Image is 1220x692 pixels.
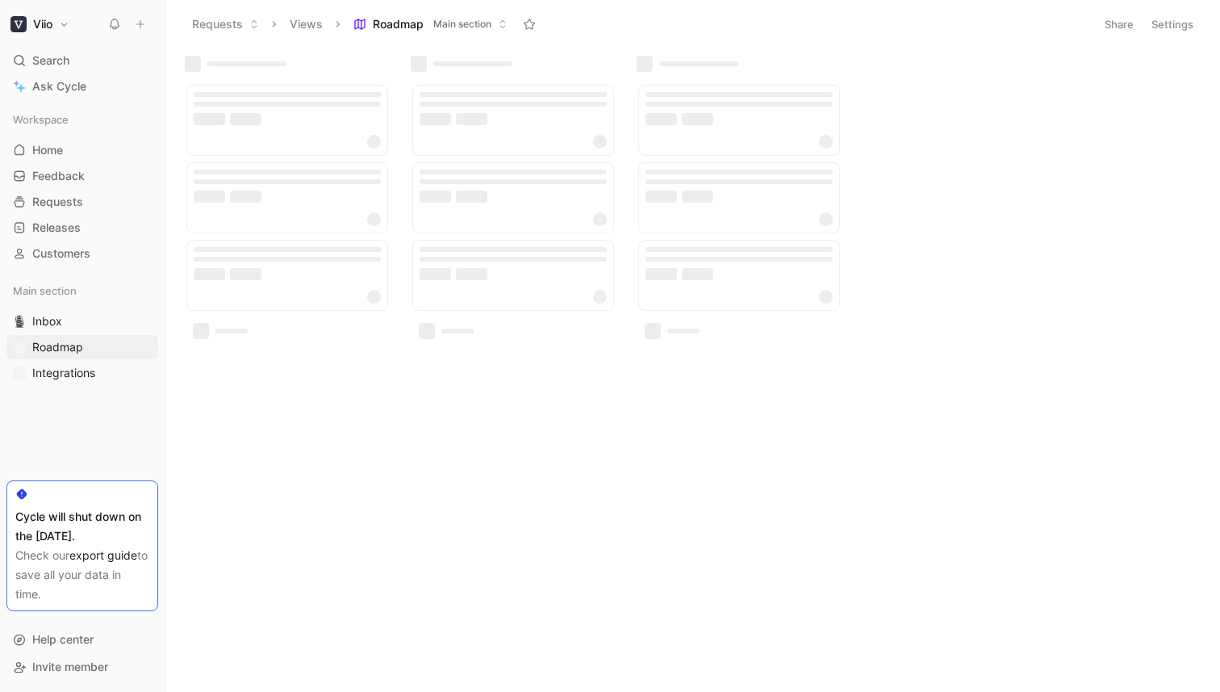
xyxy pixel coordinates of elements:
div: Main section🎙️InboxRoadmapIntegrations [6,279,158,385]
a: export guide [69,548,137,562]
span: Roadmap [373,16,424,32]
span: Home [32,142,63,158]
span: Invite member [32,660,108,673]
button: Views [282,12,330,36]
button: 🎙️ [10,312,29,331]
a: Releases [6,216,158,240]
span: Roadmap [32,339,83,355]
span: Requests [32,194,83,210]
div: Main section [6,279,158,303]
a: Requests [6,190,158,214]
a: Roadmap [6,335,158,359]
div: Workspace [6,107,158,132]
span: Releases [32,220,81,236]
a: Ask Cycle [6,74,158,99]
div: Search [6,48,158,73]
div: Cycle will shut down on the [DATE]. [15,507,149,546]
a: 🎙️Inbox [6,309,158,333]
span: Customers [32,245,90,262]
a: Feedback [6,164,158,188]
button: Requests [185,12,266,36]
button: ViioViio [6,13,73,36]
span: Workspace [13,111,69,128]
a: Customers [6,241,158,266]
a: Home [6,138,158,162]
img: Viio [10,16,27,32]
span: Main section [13,283,77,299]
button: Share [1097,13,1141,36]
span: Feedback [32,168,85,184]
span: Help center [32,632,94,646]
div: Help center [6,627,158,652]
div: Invite member [6,655,158,679]
span: Ask Cycle [32,77,86,96]
span: Integrations [32,365,95,381]
a: Integrations [6,361,158,385]
span: Search [32,51,69,70]
h1: Viio [33,17,52,31]
button: Settings [1144,13,1201,36]
span: Main section [433,16,491,32]
img: 🎙️ [13,315,26,328]
button: RoadmapMain section [346,12,515,36]
span: Inbox [32,313,62,329]
div: Check our to save all your data in time. [15,546,149,604]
